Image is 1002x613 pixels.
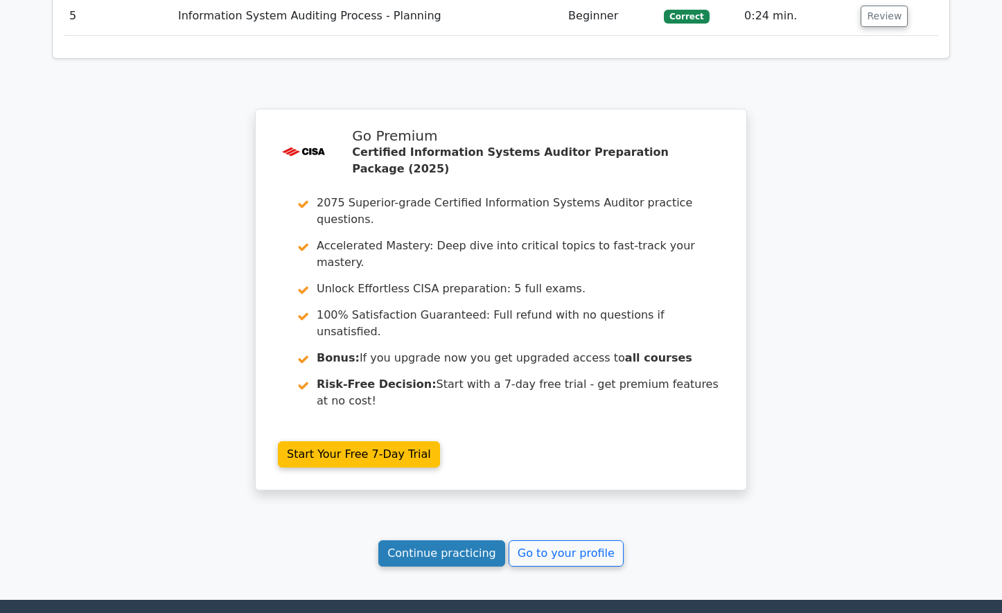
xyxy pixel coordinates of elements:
a: Start Your Free 7-Day Trial [278,441,440,468]
a: Go to your profile [509,540,624,567]
span: Correct [664,10,709,24]
button: Review [861,6,908,27]
a: Continue practicing [378,540,505,567]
